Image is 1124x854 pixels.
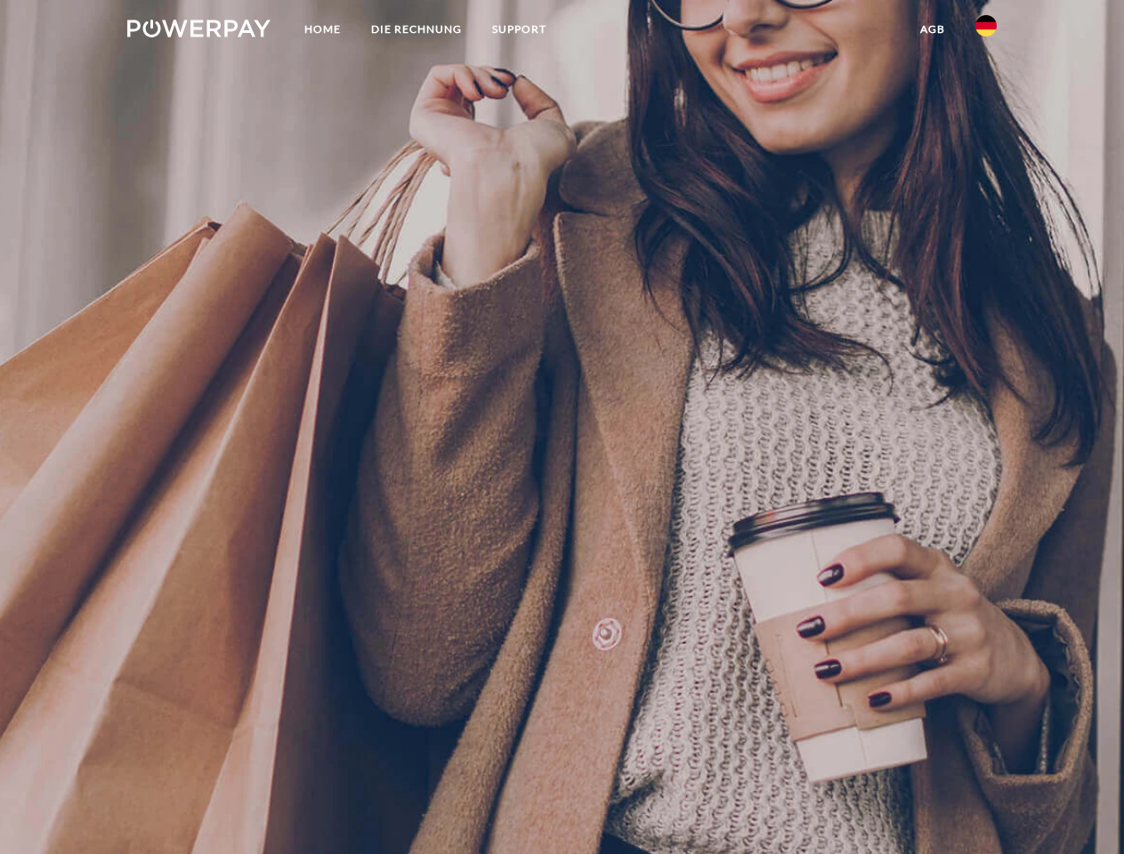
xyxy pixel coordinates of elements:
[975,15,997,36] img: de
[356,13,477,45] a: DIE RECHNUNG
[127,20,271,37] img: logo-powerpay-white.svg
[289,13,356,45] a: Home
[477,13,562,45] a: SUPPORT
[905,13,960,45] a: agb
